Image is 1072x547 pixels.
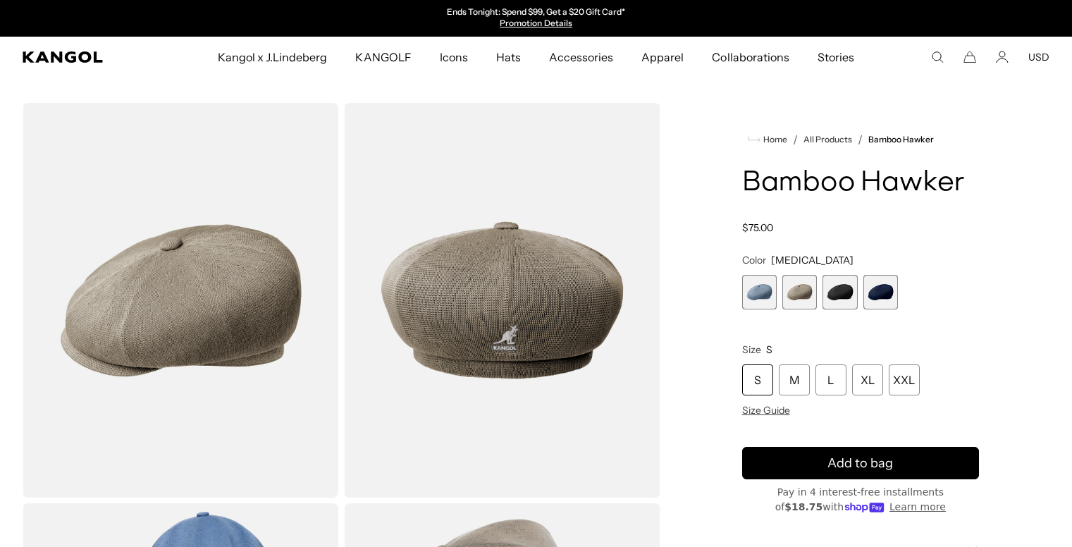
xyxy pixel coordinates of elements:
button: USD [1028,51,1049,63]
div: Announcement [391,7,682,30]
span: Hats [496,37,521,78]
span: Size [742,343,761,356]
div: 2 of 4 [782,275,817,309]
span: Icons [440,37,468,78]
span: Apparel [641,37,684,78]
h1: Bamboo Hawker [742,168,979,199]
li: / [852,131,863,148]
span: Stories [818,37,854,78]
div: L [815,364,846,395]
span: Size Guide [742,404,790,417]
a: Account [996,51,1009,63]
span: Kangol x J.Lindeberg [218,37,328,78]
label: Dark Blue [863,275,898,309]
span: Color [742,254,766,266]
div: XL [852,364,883,395]
div: S [742,364,773,395]
span: S [766,343,772,356]
span: Add to bag [827,454,893,473]
label: Black [823,275,857,309]
div: M [779,364,810,395]
span: $75.00 [742,221,773,234]
a: KANGOLF [341,37,425,78]
label: Smog [782,275,817,309]
div: 1 of 2 [391,7,682,30]
li: / [787,131,798,148]
div: 1 of 4 [742,275,777,309]
a: Accessories [535,37,627,78]
a: Kangol x J.Lindeberg [204,37,342,78]
a: Apparel [627,37,698,78]
slideshow-component: Announcement bar [391,7,682,30]
a: Kangol [23,51,143,63]
img: color-smog [23,103,338,498]
span: [MEDICAL_DATA] [771,254,854,266]
p: Ends Tonight: Spend $99, Get a $20 Gift Card* [447,7,625,18]
a: All Products [803,135,852,145]
a: Bamboo Hawker [868,135,934,145]
img: color-smog [344,103,660,498]
div: 3 of 4 [823,275,857,309]
a: Stories [803,37,868,78]
div: 4 of 4 [863,275,898,309]
span: Home [760,135,787,145]
a: Collaborations [698,37,803,78]
a: Home [748,133,787,146]
label: DENIM BLUE [742,275,777,309]
summary: Search here [931,51,944,63]
div: XXL [889,364,920,395]
a: Hats [482,37,535,78]
span: Accessories [549,37,613,78]
a: Icons [426,37,482,78]
span: Collaborations [712,37,789,78]
nav: breadcrumbs [742,131,979,148]
button: Cart [963,51,976,63]
button: Add to bag [742,447,979,479]
span: KANGOLF [355,37,411,78]
a: Promotion Details [500,18,572,28]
